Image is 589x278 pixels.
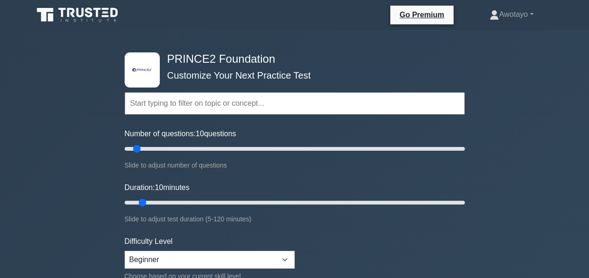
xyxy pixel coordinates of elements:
span: 10 [196,130,204,138]
h4: PRINCE2 Foundation [164,52,419,66]
label: Number of questions: questions [125,128,236,139]
input: Start typing to filter on topic or concept... [125,92,465,115]
a: Go Premium [394,9,450,21]
span: 10 [155,183,163,191]
label: Duration: minutes [125,182,190,193]
label: Difficulty Level [125,236,173,247]
a: Awotayo [467,5,556,24]
div: Slide to adjust test duration (5-120 minutes) [125,213,465,225]
div: Slide to adjust number of questions [125,160,465,171]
